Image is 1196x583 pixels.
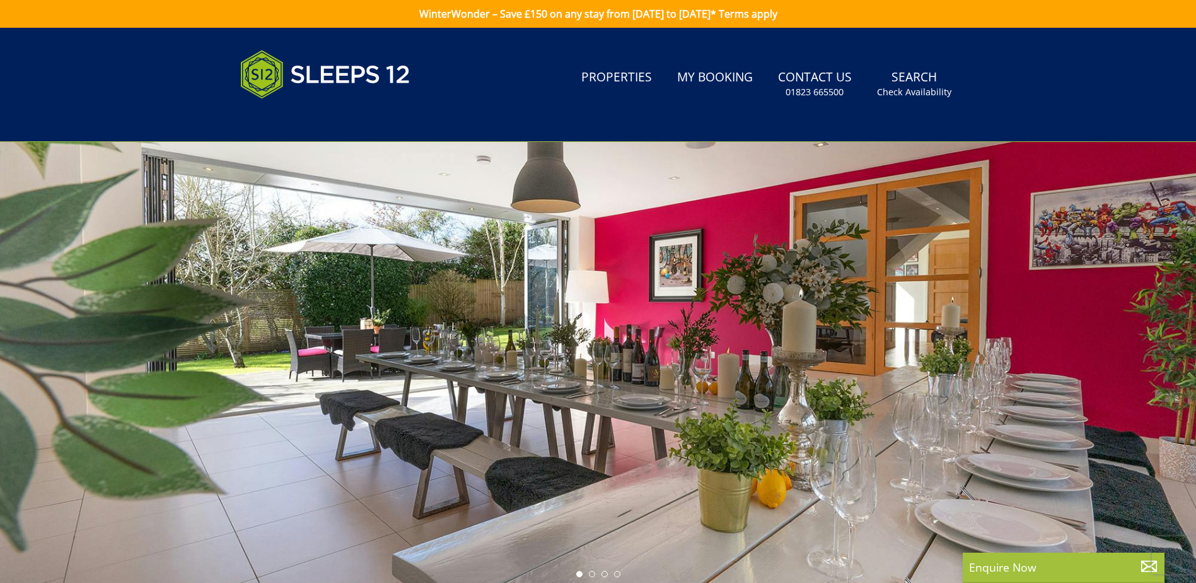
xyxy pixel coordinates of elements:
small: Check Availability [877,86,951,98]
small: 01823 665500 [786,86,844,98]
iframe: Customer reviews powered by Trustpilot [234,114,366,124]
a: Properties [576,64,657,92]
a: Contact Us01823 665500 [773,64,857,105]
a: My Booking [672,64,758,92]
img: Sleeps 12 [240,43,410,106]
p: Enquire Now [969,559,1158,575]
a: SearchCheck Availability [872,64,956,105]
